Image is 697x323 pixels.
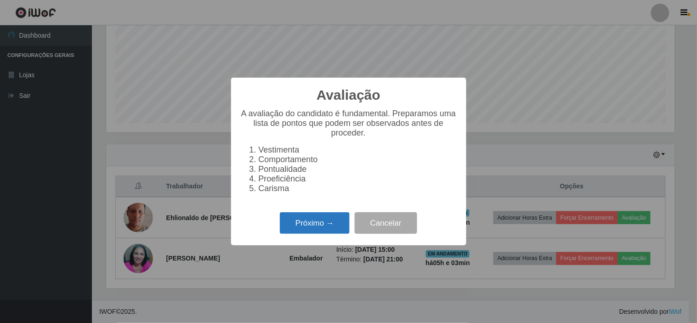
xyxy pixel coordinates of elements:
h2: Avaliação [317,87,380,103]
li: Carisma [259,184,457,193]
li: Pontualidade [259,164,457,174]
p: A avaliação do candidato é fundamental. Preparamos uma lista de pontos que podem ser observados a... [240,109,457,138]
button: Cancelar [355,212,417,234]
li: Comportamento [259,155,457,164]
button: Próximo → [280,212,350,234]
li: Proeficiência [259,174,457,184]
li: Vestimenta [259,145,457,155]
